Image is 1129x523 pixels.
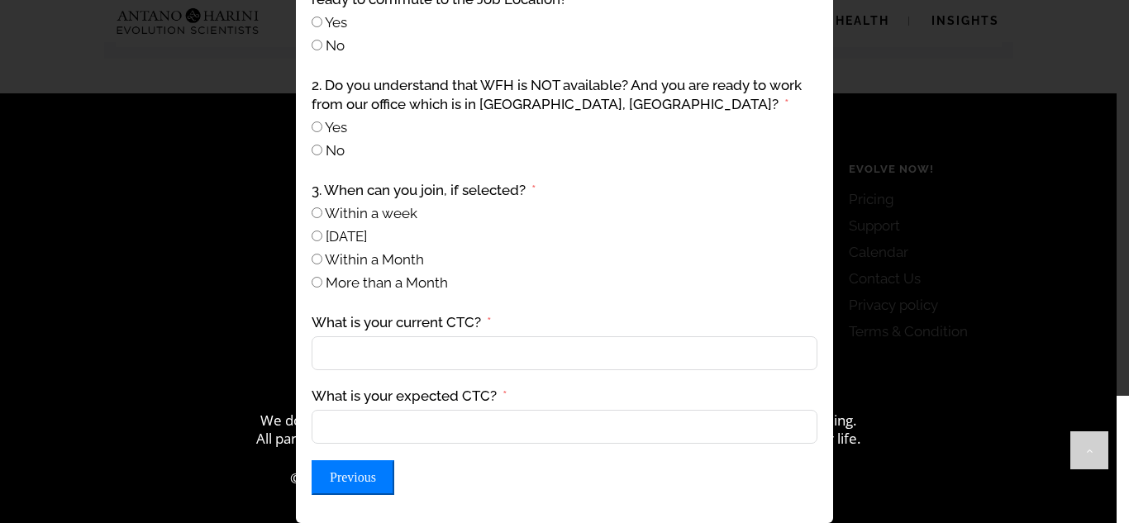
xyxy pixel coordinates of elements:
span: Within a week [325,205,417,221]
span: Yes [325,14,347,31]
input: Within a Month [312,254,322,264]
input: What is your current CTC? [312,336,817,370]
input: More than a Month [312,277,322,288]
input: Within 15 Days [312,231,322,241]
button: Previous [312,460,394,495]
input: Within a week [312,207,322,218]
input: Yes [312,121,322,132]
span: Within a Month [325,251,424,268]
span: Yes [325,119,347,136]
span: No [326,142,345,159]
input: What is your expected CTC? [312,410,817,444]
label: 2. Do you understand that WFH is NOT available? And you are ready to work from our office which i... [312,76,817,114]
input: Yes [312,17,322,27]
input: No [312,40,322,50]
span: No [326,37,345,54]
label: 3. When can you join, if selected? [312,181,536,200]
label: What is your expected CTC? [312,387,507,406]
label: What is your current CTC? [312,313,492,332]
span: [DATE] [326,228,367,245]
input: No [312,145,322,155]
span: More than a Month [326,274,448,291]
